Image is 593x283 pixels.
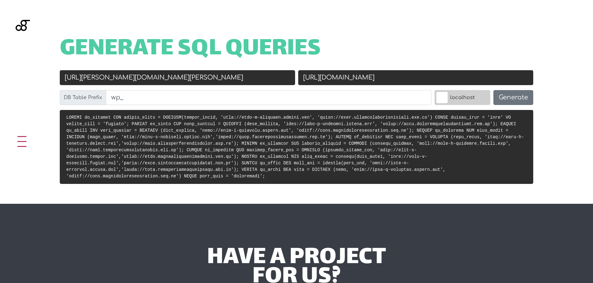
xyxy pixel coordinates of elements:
[60,90,106,105] label: DB Table Prefix
[435,90,490,105] label: localhost
[298,70,534,85] input: New URL
[106,90,431,105] input: wp_
[66,115,524,179] code: LOREMI do_sitamet CON adipis_elits = DOEIUSM(tempor_incid, 'utla://etdo-m-aliquaen.admini.ven', '...
[60,40,321,59] span: Generate SQL Queries
[60,70,295,85] input: Old URL
[493,90,533,105] button: Generate
[16,20,30,66] img: Blackgate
